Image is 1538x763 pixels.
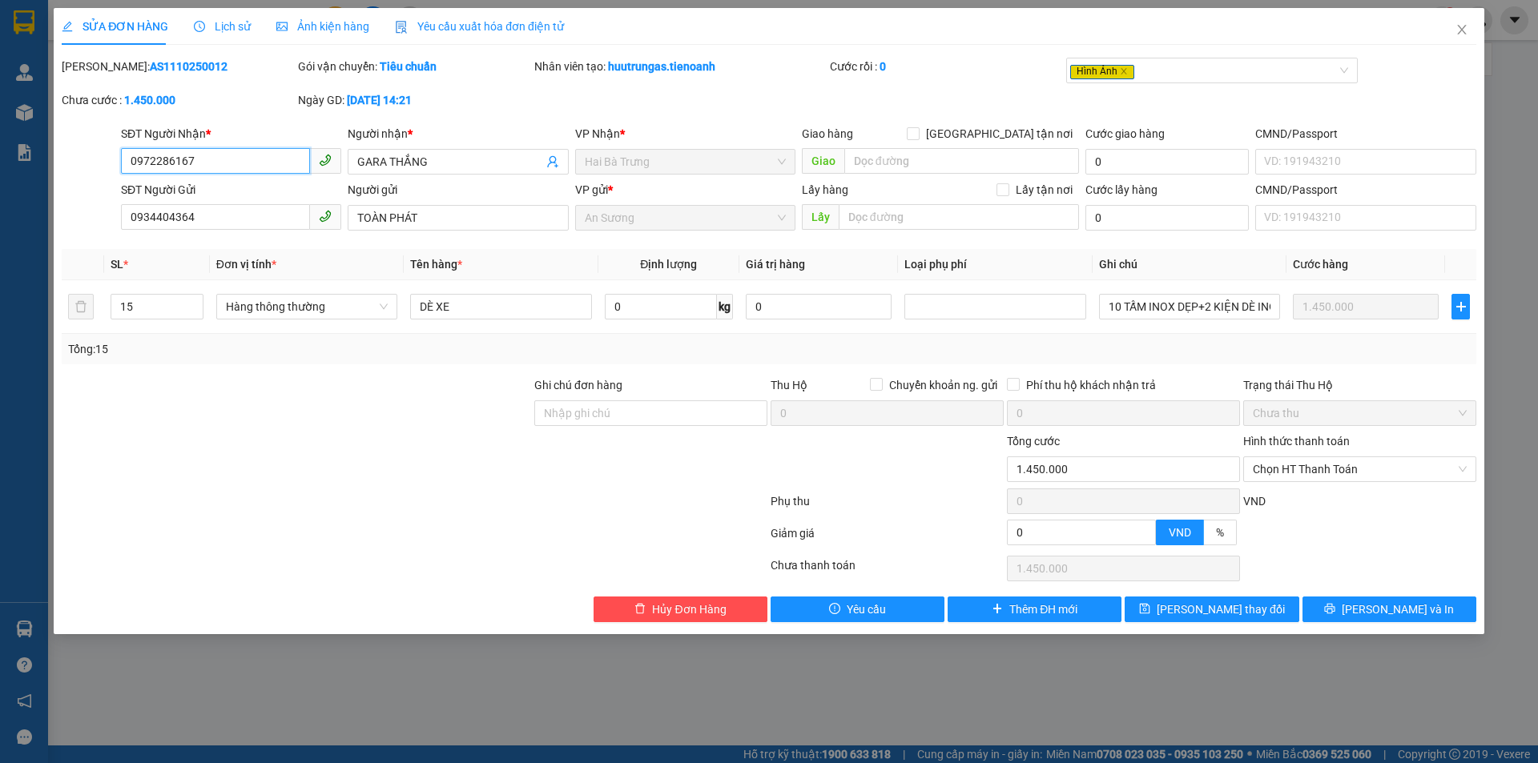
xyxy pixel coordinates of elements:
[898,249,1092,280] th: Loại phụ phí
[534,379,622,392] label: Ghi chú đơn hàng
[1085,149,1249,175] input: Cước giao hàng
[1255,181,1476,199] div: CMND/Passport
[575,181,795,199] div: VP gửi
[1324,603,1335,616] span: printer
[68,294,94,319] button: delete
[1243,376,1476,394] div: Trạng thái Thu Hộ
[124,94,175,106] b: 1.450.000
[839,204,1079,230] input: Dọc đường
[1243,495,1266,508] span: VND
[802,148,844,174] span: Giao
[844,148,1079,174] input: Dọc đường
[1439,8,1484,53] button: Close
[194,21,205,32] span: clock-circle
[634,603,646,616] span: delete
[1451,294,1469,319] button: plus
[121,181,341,199] div: SĐT Người Gửi
[1253,401,1467,425] span: Chưa thu
[769,492,1005,520] div: Phụ thu
[194,20,251,33] span: Lịch sử
[1455,23,1468,36] span: close
[1342,600,1454,618] span: [PERSON_NAME] và In
[585,150,786,174] span: Hai Bà Trưng
[717,294,733,319] span: kg
[62,20,168,33] span: SỬA ĐƠN HÀNG
[1293,294,1439,319] input: 0
[276,20,369,33] span: Ảnh kiện hàng
[1007,435,1060,448] span: Tổng cước
[216,258,276,271] span: Đơn vị tính
[769,524,1005,552] div: Giảm giá
[640,258,697,271] span: Định lượng
[920,125,1079,143] span: [GEOGRAPHIC_DATA] tận nơi
[1085,183,1158,196] label: Cước lấy hàng
[1125,596,1298,622] button: save[PERSON_NAME] thay đổi
[1020,376,1162,394] span: Phí thu hộ khách nhận trả
[68,340,594,358] div: Tổng: 15
[948,596,1121,622] button: plusThêm ĐH mới
[652,600,726,618] span: Hủy Đơn Hàng
[348,125,568,143] div: Người nhận
[62,21,73,32] span: edit
[992,603,1003,616] span: plus
[575,127,620,140] span: VP Nhận
[546,155,559,168] span: user-add
[534,58,827,75] div: Nhân viên tạo:
[226,295,388,319] span: Hàng thông thường
[410,294,591,319] input: VD: Bàn, Ghế
[62,58,295,75] div: [PERSON_NAME]:
[534,400,767,426] input: Ghi chú đơn hàng
[348,181,568,199] div: Người gửi
[1253,457,1467,481] span: Chọn HT Thanh Toán
[1302,596,1476,622] button: printer[PERSON_NAME] và In
[121,125,341,143] div: SĐT Người Nhận
[1216,526,1224,539] span: %
[395,20,564,33] span: Yêu cầu xuất hóa đơn điện tử
[298,58,531,75] div: Gói vận chuyển:
[1085,205,1249,231] input: Cước lấy hàng
[1085,127,1165,140] label: Cước giao hàng
[883,376,1004,394] span: Chuyển khoản ng. gửi
[769,556,1005,584] div: Chưa thanh toán
[1255,125,1476,143] div: CMND/Passport
[319,154,332,167] span: phone
[880,60,886,73] b: 0
[1293,258,1348,271] span: Cước hàng
[746,258,805,271] span: Giá trị hàng
[395,21,408,34] img: icon
[1139,603,1150,616] span: save
[62,91,295,109] div: Chưa cước :
[150,60,227,73] b: AS1110250012
[802,183,848,196] span: Lấy hàng
[802,204,839,230] span: Lấy
[1157,600,1285,618] span: [PERSON_NAME] thay đổi
[1009,181,1079,199] span: Lấy tận nơi
[380,60,437,73] b: Tiêu chuẩn
[1452,300,1468,313] span: plus
[1169,526,1191,539] span: VND
[319,210,332,223] span: phone
[802,127,853,140] span: Giao hàng
[608,60,715,73] b: huutrungas.tienoanh
[410,258,462,271] span: Tên hàng
[585,206,786,230] span: An Sương
[1099,294,1280,319] input: Ghi Chú
[830,58,1063,75] div: Cước rồi :
[847,600,886,618] span: Yêu cầu
[347,94,412,106] b: [DATE] 14:21
[276,21,288,32] span: picture
[1120,67,1128,75] span: close
[1070,65,1134,79] span: Hình Ảnh
[298,91,531,109] div: Ngày GD:
[771,379,807,392] span: Thu Hộ
[1009,600,1077,618] span: Thêm ĐH mới
[771,596,944,622] button: exclamation-circleYêu cầu
[111,258,123,271] span: SL
[829,603,840,616] span: exclamation-circle
[594,596,767,622] button: deleteHủy Đơn Hàng
[1243,435,1350,448] label: Hình thức thanh toán
[1093,249,1286,280] th: Ghi chú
